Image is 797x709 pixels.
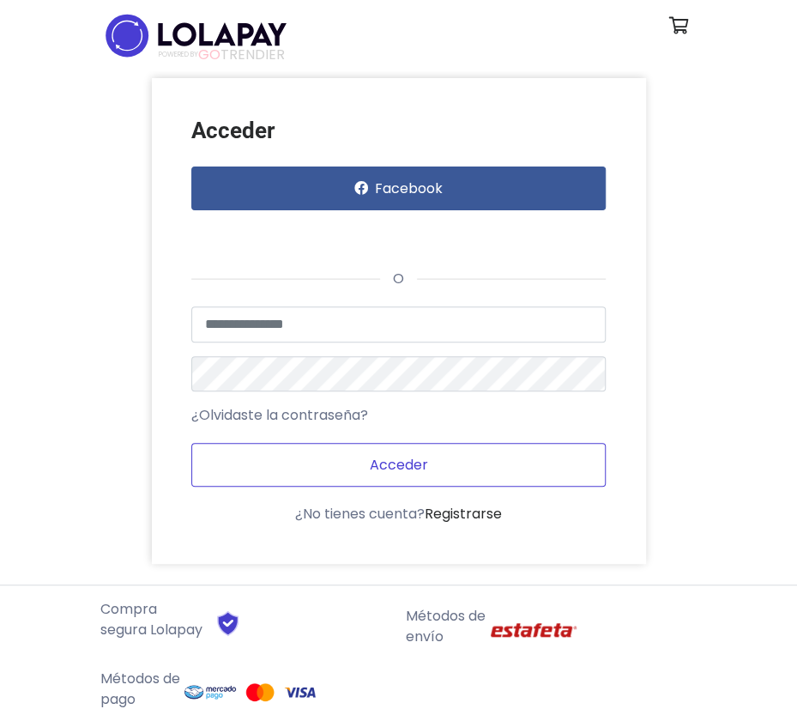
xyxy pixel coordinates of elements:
[100,9,292,63] img: logo
[100,599,204,640] p: Compra segura Lolapay
[191,118,607,144] h3: Acceder
[284,682,315,702] img: Visa Logo
[191,443,607,487] button: Acceder
[245,682,275,702] img: Mastercard Logo
[380,269,417,288] span: o
[183,215,357,253] iframe: Sign in with Google Button
[184,677,236,706] img: Mercado Pago Logo
[191,167,607,210] button: Facebook
[191,405,368,426] a: ¿Olvidaste la contraseña?
[425,504,502,524] a: Registrarse
[159,47,285,63] span: TRENDIER
[198,45,220,64] span: GO
[406,606,492,647] p: Métodos de envío
[159,50,198,59] span: POWERED BY
[204,610,251,637] img: Shield Logo
[491,606,577,655] img: Estafeta Logo
[191,504,607,524] div: ¿No tienes cuenta?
